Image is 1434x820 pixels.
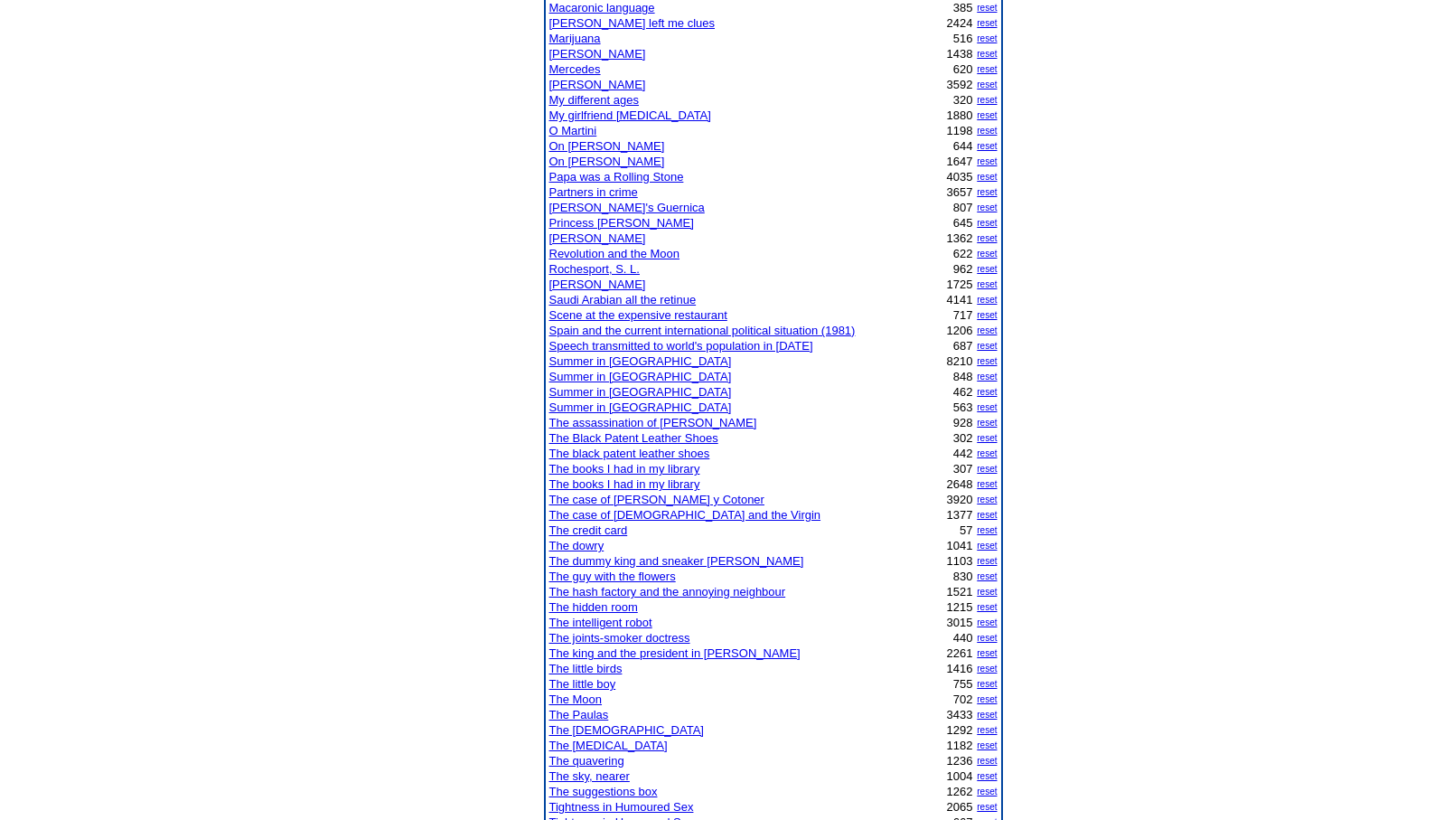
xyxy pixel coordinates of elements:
[549,416,757,429] a: The assassination of [PERSON_NAME]
[947,600,973,614] font: 1215
[549,354,732,368] a: Summer in [GEOGRAPHIC_DATA]
[977,648,997,658] a: reset
[977,617,997,627] a: reset
[977,141,997,151] a: reset
[947,539,973,552] font: 1041
[947,785,973,798] font: 1262
[977,771,997,781] a: reset
[549,708,609,721] a: The Paulas
[977,233,997,243] a: reset
[977,802,997,812] a: reset
[953,339,973,353] font: 687
[977,264,997,274] a: reset
[549,1,655,14] a: Macaronic language
[977,448,997,458] a: reset
[549,769,630,783] a: The sky, nearer
[549,431,718,445] a: The Black Patent Leather Shoes
[549,108,711,122] a: My girlfriend [MEDICAL_DATA]
[549,385,732,399] a: Summer in [GEOGRAPHIC_DATA]
[977,694,997,704] a: reset
[947,508,973,522] font: 1377
[549,185,638,199] a: Partners in crime
[977,33,997,43] a: reset
[953,62,973,76] font: 620
[977,664,997,674] a: reset
[549,523,628,537] a: The credit card
[549,800,694,814] a: Tightness in Humoured Sex
[960,523,972,537] font: 57
[953,247,973,260] font: 622
[549,585,786,599] a: The hash factory and the annoying neighbour
[947,124,973,137] font: 1198
[549,339,813,353] a: Speech transmitted to world's population in [DATE]
[549,201,705,214] a: [PERSON_NAME]'s Guernica
[549,646,801,660] a: The king and the president in [PERSON_NAME]
[977,18,997,28] a: reset
[977,525,997,535] a: reset
[977,402,997,412] a: reset
[977,541,997,551] a: reset
[977,602,997,612] a: reset
[953,93,973,107] font: 320
[953,201,973,214] font: 807
[977,356,997,366] a: reset
[947,47,973,61] font: 1438
[549,308,727,322] a: Scene at the expensive restaurant
[549,600,638,614] a: The hidden room
[977,341,997,351] a: reset
[549,739,668,752] a: The [MEDICAL_DATA]
[549,693,603,706] a: The Moon
[977,679,997,689] a: reset
[953,401,973,414] font: 563
[549,616,652,629] a: The intelligent robot
[549,62,601,76] a: Mercedes
[549,447,710,460] a: The black patent leather shoes
[947,554,973,568] font: 1103
[977,787,997,796] a: reset
[953,32,973,45] font: 516
[953,1,973,14] font: 385
[953,677,973,691] font: 755
[549,139,665,153] a: On [PERSON_NAME]
[977,295,997,305] a: reset
[549,677,616,691] a: The little boy
[947,185,973,199] font: 3657
[947,800,973,814] font: 2065
[977,49,997,59] a: reset
[953,385,973,399] font: 462
[549,231,646,245] a: [PERSON_NAME]
[549,370,732,383] a: Summer in [GEOGRAPHIC_DATA]
[549,124,597,137] a: O Martini
[947,170,973,184] font: 4035
[977,756,997,766] a: reset
[977,479,997,489] a: reset
[549,785,658,798] a: The suggestions box
[977,3,997,13] a: reset
[947,324,973,337] font: 1206
[549,47,646,61] a: [PERSON_NAME]
[953,693,973,706] font: 702
[549,493,764,506] a: The case of [PERSON_NAME] y Cotoner
[977,249,997,259] a: reset
[953,416,973,429] font: 928
[953,308,973,322] font: 717
[977,418,997,428] a: reset
[947,354,973,368] font: 8210
[549,477,700,491] a: The books I had in my library
[977,172,997,182] a: reset
[549,570,676,583] a: The guy with the flowers
[549,78,646,91] a: [PERSON_NAME]
[977,325,997,335] a: reset
[947,293,973,306] font: 4141
[549,754,624,768] a: The quavering
[953,370,973,383] font: 848
[549,554,804,568] a: The dummy king and sneaker [PERSON_NAME]
[977,387,997,397] a: reset
[953,262,973,276] font: 962
[947,108,973,122] font: 1880
[977,725,997,735] a: reset
[953,431,973,445] font: 302
[549,32,601,45] a: Marijuana
[947,493,973,506] font: 3920
[549,247,680,260] a: Revolution and the Moon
